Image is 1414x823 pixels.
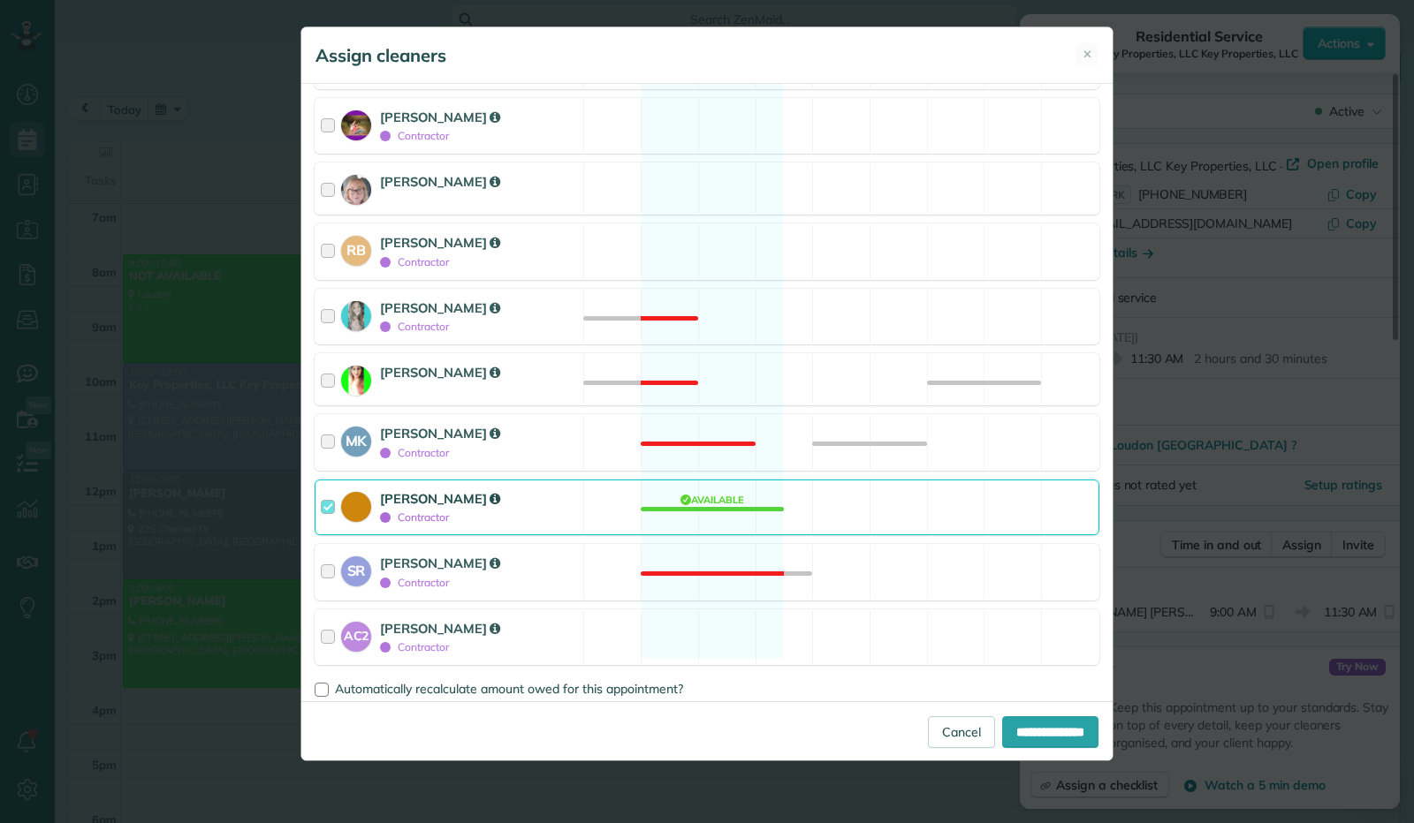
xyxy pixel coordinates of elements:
[928,716,995,748] a: Cancel
[341,427,371,451] strong: MK
[380,446,449,459] span: Contractor
[341,556,371,581] strong: SR
[380,555,500,571] strong: [PERSON_NAME]
[380,109,500,125] strong: [PERSON_NAME]
[380,490,500,507] strong: [PERSON_NAME]
[380,640,449,653] span: Contractor
[315,43,446,68] h5: Assign cleaners
[380,255,449,268] span: Contractor
[380,234,500,251] strong: [PERSON_NAME]
[380,129,449,142] span: Contractor
[335,681,683,697] span: Automatically recalculate amount owed for this appointment?
[380,173,500,190] strong: [PERSON_NAME]
[380,320,449,333] span: Contractor
[380,299,500,316] strong: [PERSON_NAME]
[1083,46,1092,63] span: ✕
[380,576,449,589] span: Contractor
[380,620,500,637] strong: [PERSON_NAME]
[341,236,371,260] strong: RB
[380,510,449,524] span: Contractor
[341,622,371,646] strong: AC2
[380,364,500,381] strong: [PERSON_NAME]
[380,425,500,442] strong: [PERSON_NAME]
